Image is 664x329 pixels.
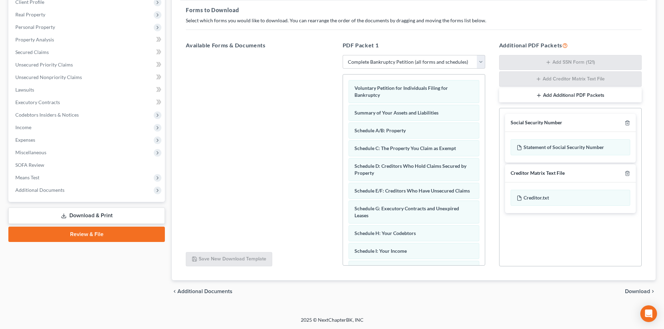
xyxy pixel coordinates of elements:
[15,124,31,130] span: Income
[172,289,177,294] i: chevron_left
[10,159,165,171] a: SOFA Review
[354,205,459,218] span: Schedule G: Executory Contracts and Unexpired Leases
[8,207,165,224] a: Download & Print
[354,163,466,176] span: Schedule D: Creditors Who Hold Claims Secured by Property
[15,11,45,17] span: Real Property
[640,305,657,322] div: Open Intercom Messenger
[10,33,165,46] a: Property Analysis
[172,289,232,294] a: chevron_left Additional Documents
[499,55,642,70] button: Add SSN Form (121)
[15,149,46,155] span: Miscellaneous
[354,145,456,151] span: Schedule C: The Property You Claim as Exempt
[15,99,60,105] span: Executory Contracts
[186,6,642,14] h5: Forms to Download
[354,110,438,116] span: Summary of Your Assets and Liabilities
[625,289,656,294] button: Download chevron_right
[511,190,630,206] div: Creditor.txt
[15,87,34,93] span: Lawsuits
[354,230,416,236] span: Schedule H: Your Codebtors
[15,37,54,42] span: Property Analysis
[133,316,531,329] div: 2025 © NextChapterBK, INC
[186,17,642,24] p: Select which forms you would like to download. You can rearrange the order of the documents by dr...
[10,84,165,96] a: Lawsuits
[354,85,448,98] span: Voluntary Petition for Individuals Filing for Bankruptcy
[625,289,650,294] span: Download
[499,88,642,103] button: Add Additional PDF Packets
[10,46,165,58] a: Secured Claims
[8,227,165,242] a: Review & File
[15,174,39,180] span: Means Test
[499,41,642,49] h5: Additional PDF Packets
[186,252,272,267] button: Save New Download Template
[15,49,49,55] span: Secured Claims
[354,248,407,254] span: Schedule I: Your Income
[177,289,232,294] span: Additional Documents
[343,41,485,49] h5: PDF Packet 1
[15,112,79,118] span: Codebtors Insiders & Notices
[511,170,565,177] div: Creditor Matrix Text File
[186,41,328,49] h5: Available Forms & Documents
[511,139,630,155] div: Statement of Social Security Number
[511,119,562,126] div: Social Security Number
[354,127,406,133] span: Schedule A/B: Property
[650,289,656,294] i: chevron_right
[15,137,35,143] span: Expenses
[10,71,165,84] a: Unsecured Nonpriority Claims
[15,62,73,68] span: Unsecured Priority Claims
[499,71,642,87] button: Add Creditor Matrix Text File
[15,24,55,30] span: Personal Property
[10,96,165,109] a: Executory Contracts
[10,58,165,71] a: Unsecured Priority Claims
[15,187,64,193] span: Additional Documents
[354,188,470,194] span: Schedule E/F: Creditors Who Have Unsecured Claims
[15,162,44,168] span: SOFA Review
[15,74,82,80] span: Unsecured Nonpriority Claims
